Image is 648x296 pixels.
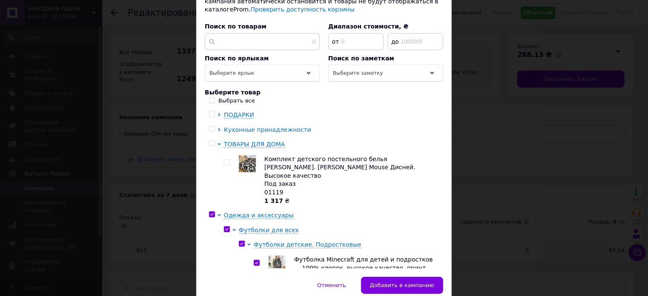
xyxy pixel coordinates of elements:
div: ₴ [264,197,439,205]
span: Диапазон стоимости, ₴ [328,23,409,30]
img: Комплект детского постельного белья Микки Маус. Mickey Mouse Дисней. Высокое качество [239,155,256,172]
span: Поиск по товарам [205,23,267,30]
span: от [329,37,340,46]
span: Добавить в кампанию [370,282,434,288]
img: Футболка Minecraft для детей и подростков — 100% хлопок, высокое качество, принт Майнкрафт [269,256,286,273]
span: Выберите ярлык [209,70,254,76]
span: Поиск по ярлыкам [205,55,269,62]
span: Комплект детского постельного белья [PERSON_NAME]. [PERSON_NAME] Mouse Дисней. Высокое качество [264,156,416,179]
button: Отменить [308,277,355,294]
button: Добавить в кампанию [361,277,443,294]
span: Поиск по заметкам [328,55,394,62]
span: Отменить [317,282,346,288]
span: Футболка Minecraft для детей и подростков — 100% хлопок, высокое качество, принт Майнкрафт [294,256,433,279]
span: 01119 [264,189,284,196]
input: 1000000 [388,33,443,50]
div: Под заказ [264,180,439,188]
span: Футболки для всех [239,227,299,233]
span: Одежда и аксессуары [224,212,294,219]
div: Выбрать все [218,97,255,105]
a: Проверить доступность корзины [251,6,355,13]
span: Выберите заметку [333,70,383,76]
span: ПОДАРКИ [224,111,254,118]
span: Футболки детские. Подростковые [254,241,361,248]
span: Кухонные принадлежности [224,126,311,133]
b: 1 317 [264,197,283,204]
span: до [389,37,399,46]
input: 0 [328,33,384,50]
span: Выберите товар [205,89,261,96]
span: ТОВАРЫ ДЛЯ ДОМА [224,141,285,148]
